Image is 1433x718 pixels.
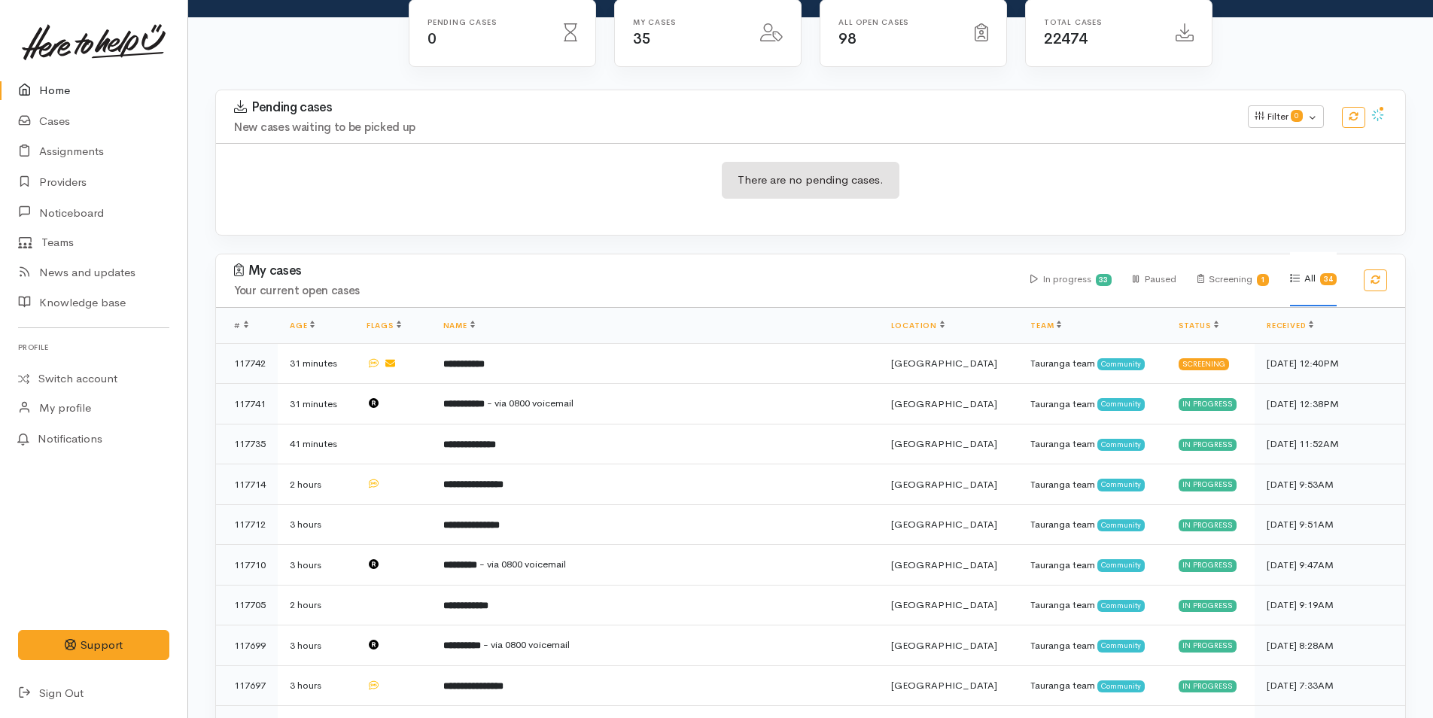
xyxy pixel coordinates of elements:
[891,357,997,370] span: [GEOGRAPHIC_DATA]
[234,321,248,330] span: #
[479,558,566,570] span: - via 0800 voicemail
[216,545,278,586] td: 117710
[1097,479,1145,491] span: Community
[278,343,354,384] td: 31 minutes
[216,424,278,464] td: 117735
[427,18,546,26] h6: Pending cases
[1018,665,1167,706] td: Tauranga team
[1255,665,1405,706] td: [DATE] 7:33AM
[1267,321,1313,330] a: Received
[18,337,169,357] h6: Profile
[1291,110,1303,122] span: 0
[891,478,997,491] span: [GEOGRAPHIC_DATA]
[278,585,354,625] td: 2 hours
[838,29,856,48] span: 98
[1255,545,1405,586] td: [DATE] 9:47AM
[1255,424,1405,464] td: [DATE] 11:52AM
[1018,384,1167,424] td: Tauranga team
[1097,680,1145,692] span: Community
[216,384,278,424] td: 117741
[891,321,945,330] a: Location
[278,625,354,666] td: 3 hours
[722,162,899,199] div: There are no pending cases.
[891,679,997,692] span: [GEOGRAPHIC_DATA]
[1018,424,1167,464] td: Tauranga team
[1044,29,1088,48] span: 22474
[1179,600,1237,612] div: In progress
[1030,253,1112,306] div: In progress
[891,397,997,410] span: [GEOGRAPHIC_DATA]
[633,29,650,48] span: 35
[1179,321,1219,330] a: Status
[1097,519,1145,531] span: Community
[427,29,437,48] span: 0
[1324,274,1333,284] b: 34
[1044,18,1158,26] h6: Total cases
[1255,464,1405,505] td: [DATE] 9:53AM
[1097,600,1145,612] span: Community
[1248,105,1324,128] button: Filter0
[443,321,475,330] a: Name
[234,263,1012,278] h3: My cases
[216,625,278,666] td: 117699
[216,343,278,384] td: 117742
[216,585,278,625] td: 117705
[891,598,997,611] span: [GEOGRAPHIC_DATA]
[1179,358,1229,370] div: Screening
[1097,358,1145,370] span: Community
[483,638,570,651] span: - via 0800 voicemail
[278,545,354,586] td: 3 hours
[891,437,997,450] span: [GEOGRAPHIC_DATA]
[278,504,354,545] td: 3 hours
[290,321,315,330] a: Age
[1179,640,1237,652] div: In progress
[891,518,997,531] span: [GEOGRAPHIC_DATA]
[234,100,1230,115] h3: Pending cases
[1290,252,1337,306] div: All
[1018,545,1167,586] td: Tauranga team
[18,630,169,661] button: Support
[1179,439,1237,451] div: In progress
[1255,384,1405,424] td: [DATE] 12:38PM
[1097,398,1145,410] span: Community
[1030,321,1061,330] a: Team
[891,639,997,652] span: [GEOGRAPHIC_DATA]
[1018,504,1167,545] td: Tauranga team
[1179,559,1237,571] div: In progress
[1255,625,1405,666] td: [DATE] 8:28AM
[1097,439,1145,451] span: Community
[1097,559,1145,571] span: Community
[234,121,1230,134] h4: New cases waiting to be picked up
[1179,398,1237,410] div: In progress
[891,558,997,571] span: [GEOGRAPHIC_DATA]
[1197,253,1270,306] div: Screening
[1179,479,1237,491] div: In progress
[1179,519,1237,531] div: In progress
[1255,504,1405,545] td: [DATE] 9:51AM
[216,464,278,505] td: 117714
[234,284,1012,297] h4: Your current open cases
[278,424,354,464] td: 41 minutes
[1018,464,1167,505] td: Tauranga team
[1097,640,1145,652] span: Community
[278,384,354,424] td: 31 minutes
[838,18,957,26] h6: All Open cases
[1018,625,1167,666] td: Tauranga team
[278,464,354,505] td: 2 hours
[1018,343,1167,384] td: Tauranga team
[216,665,278,706] td: 117697
[487,397,574,409] span: - via 0800 voicemail
[278,665,354,706] td: 3 hours
[1179,680,1237,692] div: In progress
[1018,585,1167,625] td: Tauranga team
[1261,275,1265,284] b: 1
[1255,343,1405,384] td: [DATE] 12:40PM
[216,504,278,545] td: 117712
[1099,275,1108,284] b: 33
[367,321,401,330] a: Flags
[1255,585,1405,625] td: [DATE] 9:19AM
[633,18,742,26] h6: My cases
[1133,253,1176,306] div: Paused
